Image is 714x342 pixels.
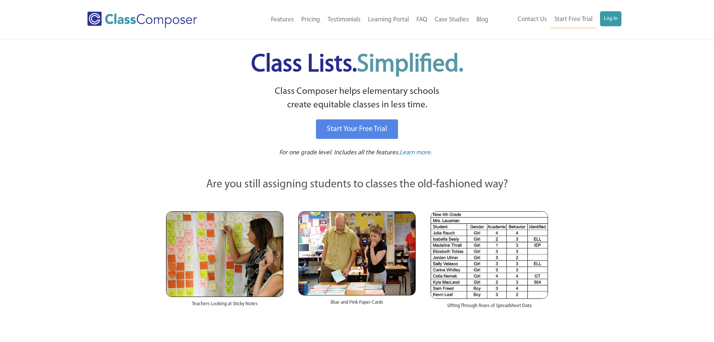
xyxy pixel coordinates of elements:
a: Pricing [298,12,324,28]
img: Class Composer [87,12,197,28]
a: Contact Us [514,11,551,28]
span: Simplified. [357,53,463,77]
a: Testimonials [324,12,364,28]
nav: Header Menu [228,12,492,28]
div: Teachers Looking at Sticky Notes [166,297,283,315]
img: Teachers Looking at Sticky Notes [166,211,283,297]
a: Learning Portal [364,12,413,28]
a: Start Your Free Trial [316,119,398,139]
p: Class Composer helps elementary schools create equitable classes in less time. [165,85,549,112]
a: Case Studies [431,12,473,28]
span: Start Your Free Trial [327,125,387,133]
img: Blue and Pink Paper Cards [298,211,416,295]
a: Start Free Trial [551,11,596,28]
span: Learn more. [400,149,432,156]
a: Log In [600,11,621,26]
span: Class Lists. [251,53,463,77]
nav: Header Menu [492,11,621,28]
div: Blue and Pink Paper Cards [298,295,416,313]
a: Blog [473,12,492,28]
p: Are you still assigning students to classes the old-fashioned way? [166,176,548,193]
span: For one grade level. Includes all the features. [279,149,400,156]
a: Features [267,12,298,28]
a: FAQ [413,12,431,28]
div: Sifting Through Rows of Spreadsheet Data [431,299,548,317]
a: Learn more. [400,148,432,158]
img: Spreadsheets [431,211,548,299]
